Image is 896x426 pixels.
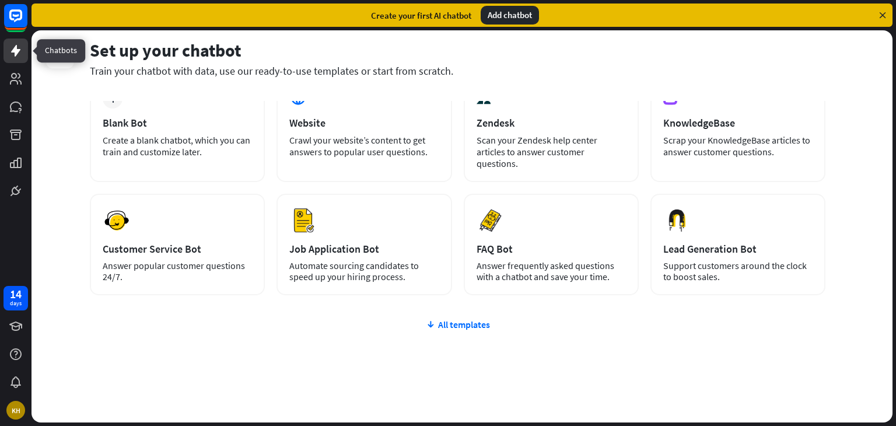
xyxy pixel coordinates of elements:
a: 14 days [3,286,28,310]
div: Create your first AI chatbot [371,10,471,21]
div: Add chatbot [481,6,539,25]
div: Zendesk [477,116,626,130]
div: Blank Bot [103,116,252,130]
div: FAQ Bot [477,242,626,256]
div: Crawl your website’s content to get answers to popular user questions. [289,134,439,158]
div: Create a blank chatbot, which you can train and customize later. [103,134,252,158]
div: KnowledgeBase [663,116,813,130]
div: KH [6,401,25,420]
div: Train your chatbot with data, use our ready-to-use templates or start from scratch. [90,64,825,78]
div: Support customers around the clock to boost sales. [663,260,813,282]
div: Job Application Bot [289,242,439,256]
div: Answer frequently asked questions with a chatbot and save your time. [477,260,626,282]
div: Website [289,116,439,130]
div: Answer popular customer questions 24/7. [103,260,252,282]
div: Scan your Zendesk help center articles to answer customer questions. [477,134,626,169]
div: days [10,299,22,308]
div: Lead Generation Bot [663,242,813,256]
div: All templates [90,319,825,330]
div: Scrap your KnowledgeBase articles to answer customer questions. [663,134,813,158]
button: Open LiveChat chat widget [9,5,44,40]
div: Set up your chatbot [90,39,825,61]
div: 14 [10,289,22,299]
div: Customer Service Bot [103,242,252,256]
div: Automate sourcing candidates to speed up your hiring process. [289,260,439,282]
